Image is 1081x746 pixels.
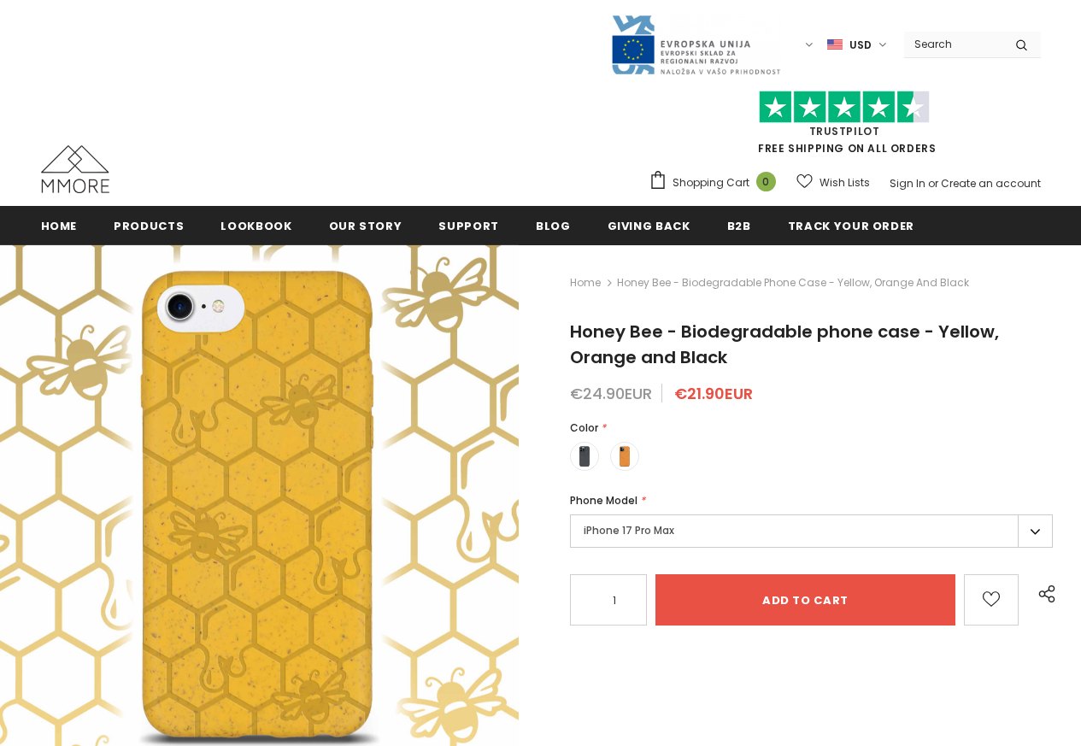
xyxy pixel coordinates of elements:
a: Our Story [329,206,402,244]
a: Home [41,206,78,244]
span: Wish Lists [820,174,870,191]
a: support [438,206,499,244]
span: or [928,176,938,191]
label: iPhone 17 Pro Max [570,514,1053,548]
span: Lookbook [220,218,291,234]
a: Products [114,206,184,244]
input: Add to cart [655,574,955,626]
span: Shopping Cart [673,174,749,191]
span: Honey Bee - Biodegradable phone case - Yellow, Orange and Black [570,320,999,369]
a: Home [570,273,601,293]
span: B2B [727,218,751,234]
span: Our Story [329,218,402,234]
span: USD [849,37,872,54]
span: Blog [536,218,571,234]
input: Search Site [904,32,1002,56]
span: Honey Bee - Biodegradable phone case - Yellow, Orange and Black [617,273,969,293]
img: USD [827,38,843,52]
span: 0 [756,172,776,191]
img: Javni Razpis [610,14,781,76]
span: Giving back [608,218,690,234]
span: FREE SHIPPING ON ALL ORDERS [649,98,1041,156]
span: Phone Model [570,493,637,508]
img: MMORE Cases [41,145,109,193]
a: Shopping Cart 0 [649,170,784,196]
a: Track your order [788,206,914,244]
a: Lookbook [220,206,291,244]
a: Trustpilot [809,124,880,138]
a: Giving back [608,206,690,244]
span: €24.90EUR [570,383,652,404]
span: €21.90EUR [674,383,753,404]
span: Home [41,218,78,234]
img: Trust Pilot Stars [759,91,930,124]
a: Create an account [941,176,1041,191]
span: Track your order [788,218,914,234]
a: B2B [727,206,751,244]
span: support [438,218,499,234]
a: Wish Lists [796,167,870,197]
span: Products [114,218,184,234]
a: Blog [536,206,571,244]
a: Javni Razpis [610,37,781,51]
a: Sign In [890,176,925,191]
span: Color [570,420,598,435]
